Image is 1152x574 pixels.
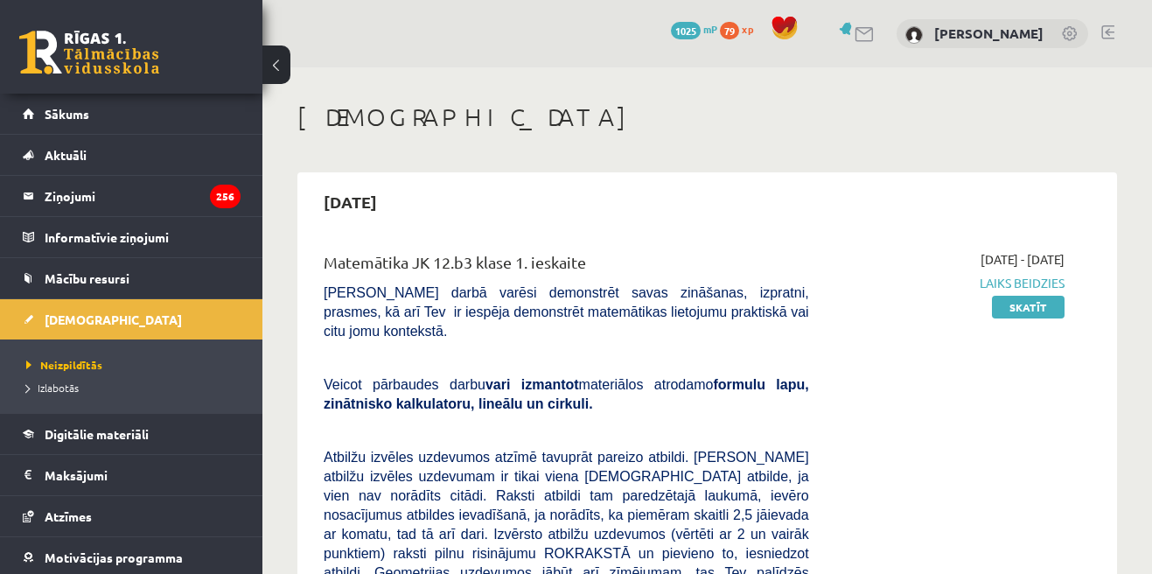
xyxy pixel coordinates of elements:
[324,377,809,411] span: Veicot pārbaudes darbu materiālos atrodamo
[45,217,241,257] legend: Informatīvie ziņojumi
[45,147,87,163] span: Aktuāli
[306,181,394,222] h2: [DATE]
[905,26,923,44] img: Oskars Raģis
[45,176,241,216] legend: Ziņojumi
[485,377,579,392] b: vari izmantot
[45,508,92,524] span: Atzīmes
[45,426,149,442] span: Digitālie materiāli
[835,274,1065,292] span: Laiks beidzies
[934,24,1044,42] a: [PERSON_NAME]
[720,22,739,39] span: 79
[324,285,809,339] span: [PERSON_NAME] darbā varēsi demonstrēt savas zināšanas, izpratni, prasmes, kā arī Tev ir iespēja d...
[742,22,753,36] span: xp
[23,217,241,257] a: Informatīvie ziņojumi
[23,496,241,536] a: Atzīmes
[23,414,241,454] a: Digitālie materiāli
[297,102,1117,132] h1: [DEMOGRAPHIC_DATA]
[23,176,241,216] a: Ziņojumi256
[992,296,1065,318] a: Skatīt
[45,106,89,122] span: Sākums
[45,549,183,565] span: Motivācijas programma
[981,250,1065,269] span: [DATE] - [DATE]
[45,270,129,286] span: Mācību resursi
[210,185,241,208] i: 256
[26,380,245,395] a: Izlabotās
[23,299,241,339] a: [DEMOGRAPHIC_DATA]
[720,22,762,36] a: 79 xp
[23,258,241,298] a: Mācību resursi
[671,22,701,39] span: 1025
[45,455,241,495] legend: Maksājumi
[19,31,159,74] a: Rīgas 1. Tālmācības vidusskola
[671,22,717,36] a: 1025 mP
[23,455,241,495] a: Maksājumi
[26,381,79,395] span: Izlabotās
[703,22,717,36] span: mP
[26,357,245,373] a: Neizpildītās
[23,135,241,175] a: Aktuāli
[324,250,809,283] div: Matemātika JK 12.b3 klase 1. ieskaite
[23,94,241,134] a: Sākums
[45,311,182,327] span: [DEMOGRAPHIC_DATA]
[26,358,102,372] span: Neizpildītās
[324,377,809,411] b: formulu lapu, zinātnisko kalkulatoru, lineālu un cirkuli.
